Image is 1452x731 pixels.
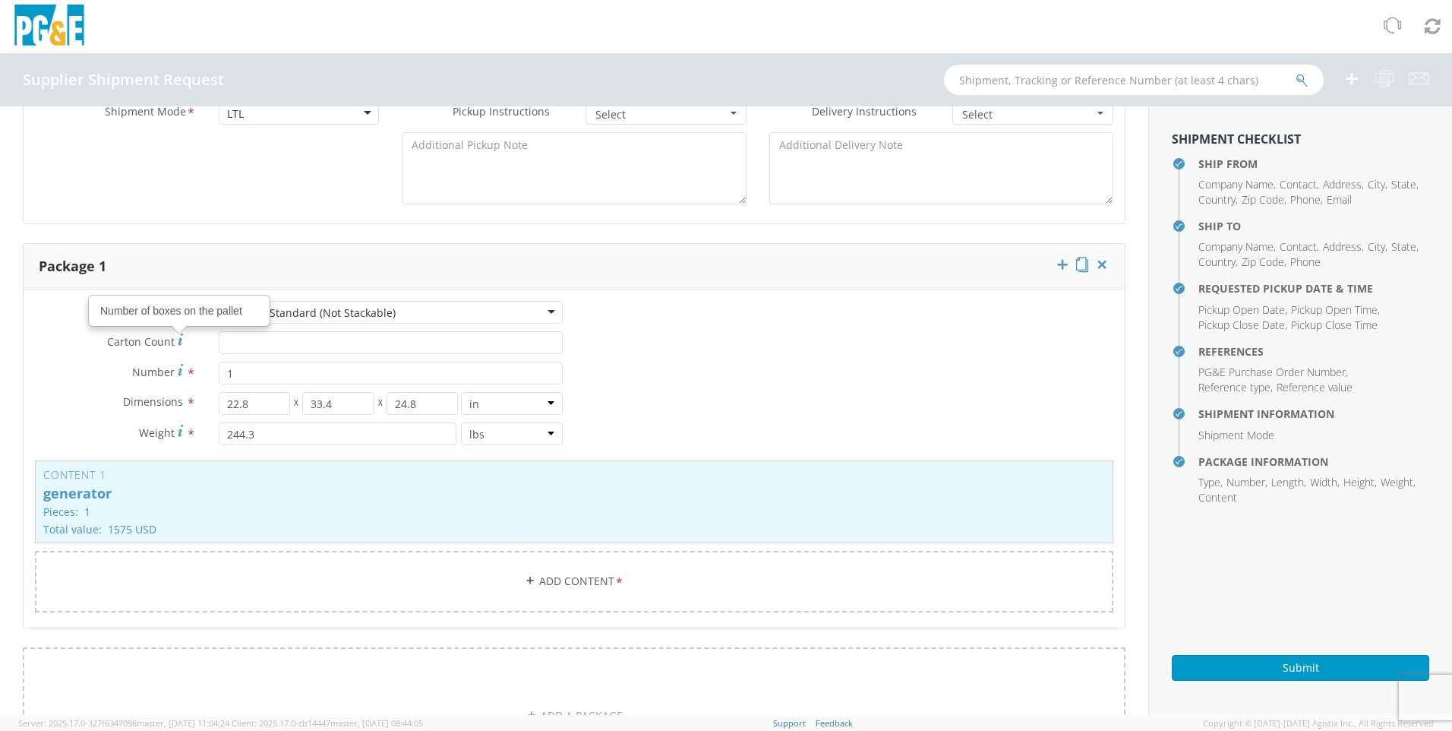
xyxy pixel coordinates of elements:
[595,107,727,122] span: Select
[302,392,374,415] input: Width
[1198,428,1274,442] span: Shipment Mode
[1368,239,1385,254] span: City
[1242,192,1284,207] span: Zip Code
[1198,192,1236,207] span: Country
[1310,475,1337,489] span: Width
[1172,131,1301,147] strong: Shipment Checklist
[107,334,175,349] span: Carton Count
[962,107,1094,122] span: Select
[1198,380,1270,394] span: Reference type
[139,426,175,440] span: Weight
[11,5,87,49] img: pge-logo-06675f144f4cfa6a6814.png
[1290,192,1323,207] li: ,
[1198,177,1276,192] li: ,
[453,104,550,119] span: Pickup Instructions
[227,106,244,122] div: LTL
[1291,318,1378,332] span: Pickup Close Time
[1368,177,1385,191] span: City
[773,717,806,729] a: Support
[1198,456,1429,467] h4: Package Information
[1226,475,1267,490] li: ,
[1280,239,1317,254] span: Contact
[1242,255,1286,270] li: ,
[1198,177,1274,191] span: Company Name
[1391,177,1419,192] li: ,
[1198,192,1238,207] li: ,
[105,104,186,122] span: Shipment Mode
[1242,255,1284,269] span: Zip Code
[123,394,183,409] span: Dimensions
[1226,475,1265,489] span: Number
[232,717,423,729] span: Client: 2025.17.0-cb14447
[1198,318,1285,332] span: Pickup Close Date
[586,102,747,125] button: Select
[812,104,917,119] span: Delivery Instructions
[43,486,1105,502] p: generator
[1242,192,1286,207] li: ,
[1391,177,1416,191] span: State
[227,305,396,321] div: Pallet(s) Standard (Not Stackable)
[1323,239,1362,254] span: Address
[1277,380,1353,394] span: Reference value
[18,717,229,729] span: Server: 2025.17.0-327f6347098
[1290,192,1321,207] span: Phone
[952,102,1113,125] button: Select
[944,65,1324,95] input: Shipment, Tracking or Reference Number (at least 4 chars)
[1381,475,1416,490] li: ,
[43,524,1105,535] p: Total value: 1575 USD
[1280,177,1319,192] li: ,
[1323,177,1364,192] li: ,
[1323,177,1362,191] span: Address
[1203,717,1434,729] span: Copyright © [DATE]-[DATE] Agistix Inc., All Rights Reserved
[43,506,1105,517] p: Pieces: 1
[1198,365,1346,379] span: PG&E Purchase Order Number
[1291,302,1380,318] li: ,
[39,259,106,274] h3: Package 1
[1327,192,1352,207] span: Email
[1198,318,1287,333] li: ,
[374,392,387,415] span: X
[1290,255,1321,269] span: Phone
[1172,655,1429,681] button: Submit
[1198,346,1429,357] h4: References
[137,717,229,729] span: master, [DATE] 11:04:24
[1198,239,1274,254] span: Company Name
[1198,283,1429,294] h4: Requested Pickup Date & Time
[1323,239,1364,255] li: ,
[1381,475,1413,489] span: Weight
[330,717,423,729] span: master, [DATE] 08:44:05
[1391,239,1416,254] span: State
[1271,475,1304,489] span: Length
[387,392,459,415] input: Height
[1343,475,1377,490] li: ,
[816,717,853,729] a: Feedback
[1198,365,1348,380] li: ,
[1280,239,1319,255] li: ,
[290,392,302,415] span: X
[1368,177,1387,192] li: ,
[1198,158,1429,169] h4: Ship From
[1198,380,1273,395] li: ,
[1198,475,1220,489] span: Type
[1198,475,1223,490] li: ,
[1391,239,1419,255] li: ,
[23,71,224,88] h4: Supplier Shipment Request
[1198,255,1238,270] li: ,
[1198,302,1287,318] li: ,
[1198,302,1285,317] span: Pickup Open Date
[35,551,1113,612] a: Add Content
[1310,475,1340,490] li: ,
[1198,239,1276,255] li: ,
[90,296,269,325] div: Number of boxes on the pallet
[219,392,291,415] input: Length
[1343,475,1375,489] span: Height
[1368,239,1387,255] li: ,
[132,365,175,379] span: Number
[1198,220,1429,232] h4: Ship To
[1280,177,1317,191] span: Contact
[1198,490,1237,505] span: Content
[1198,408,1429,419] h4: Shipment Information
[1291,302,1378,317] span: Pickup Open Time
[1198,255,1236,269] span: Country
[1271,475,1306,490] li: ,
